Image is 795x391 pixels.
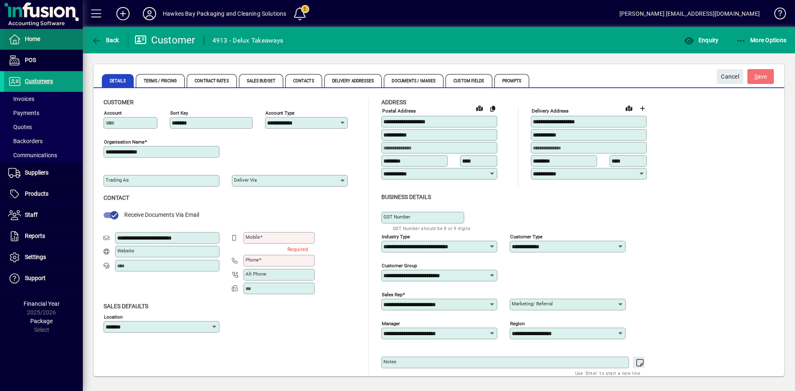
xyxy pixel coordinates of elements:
a: View on map [473,101,486,115]
div: 4913 - Delux Takeaways [212,34,284,47]
mat-label: Customer group [382,262,417,268]
span: Invoices [8,96,34,102]
span: Customer [104,99,134,106]
button: Profile [136,6,163,21]
a: Products [4,184,83,204]
a: Backorders [4,134,83,148]
a: Settings [4,247,83,268]
mat-label: Location [104,314,123,319]
button: More Options [734,33,789,48]
mat-label: Mobile [246,234,260,240]
app-page-header-button: Back [83,33,128,48]
span: Delivery Addresses [324,74,382,87]
span: Business details [381,194,431,200]
span: Receive Documents Via Email [124,211,199,218]
span: Prompts [494,74,530,87]
span: Suppliers [25,169,48,176]
button: Cancel [717,69,743,84]
span: Home [25,36,40,42]
mat-label: Deliver via [234,177,257,183]
span: Quotes [8,124,32,130]
span: Communications [8,152,57,158]
span: Support [25,275,46,281]
a: Invoices [4,92,83,106]
button: Choose address [636,102,649,115]
a: Quotes [4,120,83,134]
a: Payments [4,106,83,120]
button: Copy to Delivery address [486,102,499,115]
span: Settings [25,254,46,260]
mat-hint: Use 'Enter' to start a new line [575,368,640,378]
span: More Options [736,37,787,43]
mat-label: Marketing/ Referral [512,301,553,307]
mat-error: Required [234,245,308,253]
span: Enquiry [684,37,718,43]
mat-label: Manager [382,320,400,326]
span: Sales defaults [104,303,148,309]
a: Home [4,29,83,50]
mat-label: Organisation name [104,139,145,145]
mat-label: Alt Phone [246,271,266,277]
span: Details [102,74,134,87]
span: POS [25,57,36,63]
mat-hint: GST Number should be 8 or 9 digits [393,223,471,233]
span: ave [754,70,767,84]
mat-label: Industry type [382,233,410,239]
div: Customer [135,34,195,47]
span: S [754,73,758,80]
span: Sales Budget [239,74,283,87]
div: Hawkes Bay Packaging and Cleaning Solutions [163,7,287,20]
a: Communications [4,148,83,162]
button: Enquiry [682,33,720,48]
span: Contact [104,194,129,201]
mat-label: Phone [246,257,259,263]
button: Back [89,33,121,48]
div: [PERSON_NAME] [EMAIL_ADDRESS][DOMAIN_NAME] [619,7,760,20]
a: View on map [622,101,636,115]
a: Reports [4,226,83,247]
span: Payments [8,110,39,116]
mat-label: GST Number [383,214,410,220]
mat-label: Account [104,110,122,116]
mat-label: Website [117,248,134,254]
span: Customers [25,78,53,84]
span: Custom Fields [446,74,492,87]
a: POS [4,50,83,71]
span: Contract Rates [187,74,236,87]
span: Staff [25,211,38,218]
mat-label: Trading as [106,177,129,183]
mat-label: Account Type [265,110,294,116]
button: Add [110,6,136,21]
mat-label: Sort key [170,110,188,116]
mat-label: Customer type [510,233,542,239]
span: Terms / Pricing [136,74,185,87]
button: Save [747,69,774,84]
span: Back [92,37,119,43]
mat-label: Region [510,320,525,326]
span: Cancel [721,70,739,84]
a: Suppliers [4,163,83,183]
span: Package [30,318,53,324]
a: Knowledge Base [768,2,785,29]
span: Financial Year [24,300,60,307]
span: Documents / Images [384,74,443,87]
span: Address [381,99,406,106]
mat-label: Sales rep [382,291,402,297]
a: Staff [4,205,83,225]
span: Reports [25,233,45,239]
span: Products [25,190,48,197]
a: Support [4,268,83,289]
span: Backorders [8,138,43,144]
mat-label: Notes [383,359,396,365]
span: Contacts [285,74,322,87]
